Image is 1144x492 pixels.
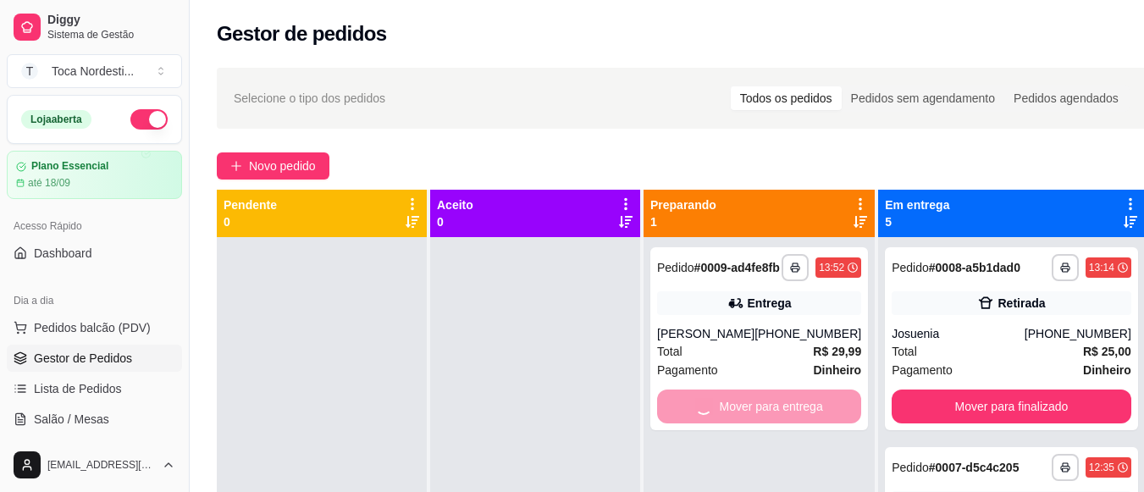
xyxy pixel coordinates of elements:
button: Novo pedido [217,152,329,180]
h2: Gestor de pedidos [217,20,387,47]
div: Loja aberta [21,110,91,129]
p: 5 [885,213,949,230]
a: Dashboard [7,240,182,267]
button: Pedidos balcão (PDV) [7,314,182,341]
button: Mover para finalizado [892,390,1131,423]
span: Diggy [47,13,175,28]
span: Total [892,342,917,361]
span: Pedido [657,261,694,274]
span: Pedido [892,261,929,274]
article: Plano Essencial [31,160,108,173]
span: Pedidos balcão (PDV) [34,319,151,336]
span: Pagamento [892,361,953,379]
span: Dashboard [34,245,92,262]
span: Pedido [892,461,929,474]
span: Gestor de Pedidos [34,350,132,367]
div: Retirada [998,295,1045,312]
span: plus [230,160,242,172]
a: Gestor de Pedidos [7,345,182,372]
a: Plano Essencialaté 18/09 [7,151,182,199]
a: Salão / Mesas [7,406,182,433]
strong: # 0007-d5c4c205 [929,461,1020,474]
div: Pedidos sem agendamento [842,86,1004,110]
span: Salão / Mesas [34,411,109,428]
strong: # 0009-ad4fe8fb [694,261,780,274]
span: Pagamento [657,361,718,379]
strong: Dinheiro [1083,363,1131,377]
p: Em entrega [885,196,949,213]
div: Entrega [748,295,792,312]
p: Pendente [224,196,277,213]
span: T [21,63,38,80]
div: 12:35 [1089,461,1114,474]
span: Novo pedido [249,157,316,175]
div: Todos os pedidos [731,86,842,110]
strong: # 0008-a5b1dad0 [929,261,1020,274]
div: Toca Nordesti ... [52,63,134,80]
a: Diggy Botnovo [7,436,182,463]
article: até 18/09 [28,176,70,190]
div: 13:52 [819,261,844,274]
p: Preparando [650,196,716,213]
div: [PERSON_NAME] [657,325,754,342]
strong: R$ 29,99 [813,345,861,358]
div: [PHONE_NUMBER] [1025,325,1131,342]
div: Josuenia [892,325,1025,342]
a: Lista de Pedidos [7,375,182,402]
div: Dia a dia [7,287,182,314]
strong: Dinheiro [813,363,861,377]
p: Aceito [437,196,473,213]
strong: R$ 25,00 [1083,345,1131,358]
div: [PHONE_NUMBER] [754,325,861,342]
div: 13:14 [1089,261,1114,274]
span: Total [657,342,683,361]
a: DiggySistema de Gestão [7,7,182,47]
span: Selecione o tipo dos pedidos [234,89,385,108]
span: [EMAIL_ADDRESS][DOMAIN_NAME] [47,458,155,472]
button: Select a team [7,54,182,88]
span: Sistema de Gestão [47,28,175,41]
button: [EMAIL_ADDRESS][DOMAIN_NAME] [7,445,182,485]
p: 1 [650,213,716,230]
div: Acesso Rápido [7,213,182,240]
button: Alterar Status [130,109,168,130]
p: 0 [224,213,277,230]
div: Pedidos agendados [1004,86,1128,110]
p: 0 [437,213,473,230]
span: Lista de Pedidos [34,380,122,397]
